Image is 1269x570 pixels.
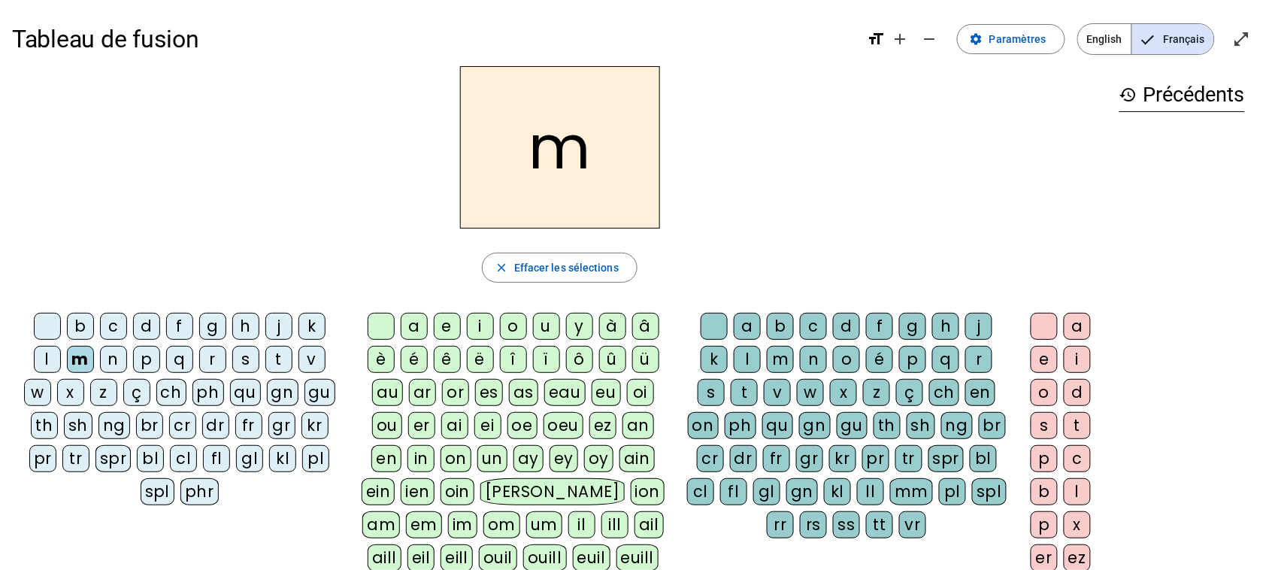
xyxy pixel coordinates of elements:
div: b [767,313,794,340]
div: l [1064,478,1091,505]
div: ll [857,478,884,505]
button: Effacer les sélections [482,253,638,283]
div: x [57,379,84,406]
div: c [1064,445,1091,472]
div: gr [268,412,295,439]
div: em [406,511,442,538]
div: kl [824,478,851,505]
div: as [509,379,538,406]
div: o [500,313,527,340]
div: or [442,379,469,406]
div: br [979,412,1006,439]
div: r [965,346,992,373]
div: th [31,412,58,439]
div: oin [441,478,475,505]
div: es [475,379,503,406]
div: g [899,313,926,340]
div: fr [235,412,262,439]
div: c [100,313,127,340]
div: spl [972,478,1007,505]
div: au [372,379,403,406]
div: ei [474,412,501,439]
div: an [622,412,654,439]
div: il [568,511,595,538]
div: um [526,511,562,538]
mat-icon: format_size [867,30,885,48]
div: ç [896,379,923,406]
div: ch [929,379,959,406]
div: bl [137,445,164,472]
div: oe [507,412,538,439]
div: v [764,379,791,406]
div: h [232,313,259,340]
div: om [483,511,520,538]
div: ç [123,379,150,406]
div: â [632,313,659,340]
div: sh [64,412,92,439]
div: ein [362,478,395,505]
div: q [166,346,193,373]
div: ph [192,379,224,406]
div: p [133,346,160,373]
div: ay [513,445,544,472]
div: w [797,379,824,406]
div: i [1064,346,1091,373]
span: Paramètres [989,30,1046,48]
div: [PERSON_NAME] [480,478,624,505]
div: ë [467,346,494,373]
h2: m [460,66,660,229]
div: pl [939,478,966,505]
div: sh [907,412,935,439]
div: é [866,346,893,373]
div: e [434,313,461,340]
div: rr [767,511,794,538]
div: cl [687,478,714,505]
div: pl [302,445,329,472]
div: u [533,313,560,340]
div: o [833,346,860,373]
div: phr [180,478,219,505]
div: oy [584,445,613,472]
div: gu [304,379,335,406]
div: m [67,346,94,373]
mat-icon: remove [921,30,939,48]
div: ou [372,412,402,439]
button: Paramètres [957,24,1065,54]
div: oeu [544,412,584,439]
div: ss [833,511,860,538]
div: ph [725,412,756,439]
div: z [863,379,890,406]
div: s [1031,412,1058,439]
div: ail [634,511,664,538]
div: in [407,445,435,472]
div: spl [141,478,175,505]
div: br [136,412,163,439]
h1: Tableau de fusion [12,15,855,63]
div: fr [763,445,790,472]
div: ê [434,346,461,373]
div: l [34,346,61,373]
mat-icon: close [495,261,508,274]
div: d [133,313,160,340]
div: k [298,313,326,340]
div: kl [269,445,296,472]
div: ey [550,445,578,472]
mat-icon: add [891,30,909,48]
div: pr [862,445,889,472]
div: z [90,379,117,406]
div: cr [697,445,724,472]
div: gn [267,379,298,406]
div: r [199,346,226,373]
mat-icon: settings [970,32,983,46]
mat-icon: open_in_full [1233,30,1251,48]
div: dr [202,412,229,439]
div: ill [601,511,628,538]
div: ion [631,478,665,505]
button: Augmenter la taille de la police [885,24,915,54]
div: on [441,445,471,472]
div: dr [730,445,757,472]
div: f [866,313,893,340]
div: en [965,379,995,406]
div: cl [170,445,197,472]
div: qu [762,412,793,439]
